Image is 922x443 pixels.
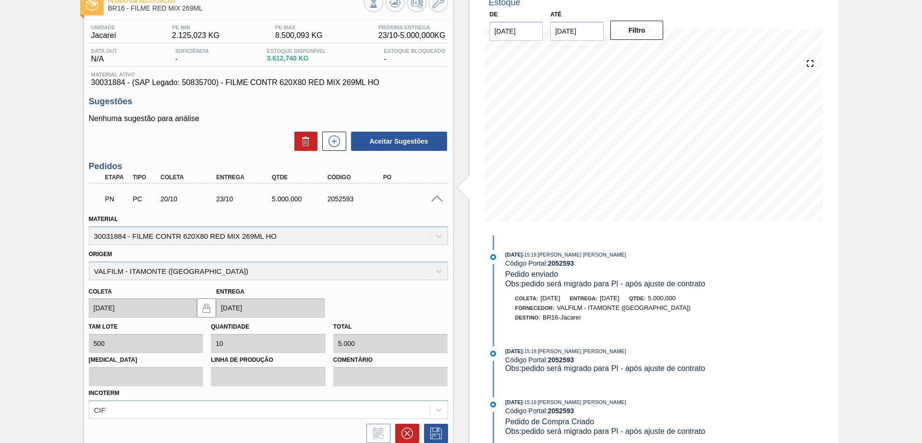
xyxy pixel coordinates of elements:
span: Obs: pedido será migrado para PI - após ajuste de contrato [505,280,705,288]
span: - 15:19 [523,400,536,405]
span: [DATE] [505,399,522,405]
span: 3.612,740 KG [267,55,326,62]
span: Fornecedor: [515,305,555,311]
span: Unidade [91,25,116,30]
label: [MEDICAL_DATA] [89,353,204,367]
label: Tam lote [89,323,118,330]
span: [DATE] [505,252,522,258]
span: 5.000,000 [648,295,676,302]
div: Código Portal: [505,259,733,267]
div: Nova sugestão [317,132,346,151]
span: BR16-Jacareí [543,314,581,321]
span: Material ativo [91,72,446,77]
div: Cancelar pedido [390,424,419,443]
span: Estoque Bloqueado [384,48,445,54]
span: Jacareí [91,31,116,40]
input: dd/mm/yyyy [89,298,197,318]
div: Pedido em Negociação [103,188,132,209]
span: Próxima Entrega [378,25,446,30]
label: De [490,11,498,18]
span: [DATE] [600,295,619,302]
span: Obs: pedido será migrado para PI - após ajuste de contrato [505,427,705,435]
span: Suficiência [175,48,209,54]
span: [DATE] [541,295,560,302]
span: Obs: pedido será migrado para PI - após ajuste de contrato [505,364,705,372]
div: Código [325,174,388,181]
div: - [381,48,448,63]
p: Nenhuma sugestão para análise [89,114,448,123]
span: BR16 - FILME RED MIX 269ML [108,5,364,12]
span: : [PERSON_NAME] [PERSON_NAME] [536,252,626,258]
div: Tipo [130,174,159,181]
div: Entrega [214,174,276,181]
span: : [PERSON_NAME] [PERSON_NAME] [536,399,626,405]
button: Aceitar Sugestões [351,132,447,151]
span: 2.125,023 KG [172,31,219,40]
label: Origem [89,251,112,258]
label: Comentário [333,353,448,367]
label: Quantidade [211,323,249,330]
div: Salvar Pedido [419,424,448,443]
div: 2052593 [325,195,388,203]
div: 5.000,000 [269,195,332,203]
img: atual [490,402,496,407]
p: PN [105,195,129,203]
img: atual [490,254,496,260]
div: Excluir Sugestões [290,132,317,151]
button: locked [197,298,216,318]
button: Filtro [610,21,664,40]
span: : [PERSON_NAME] [PERSON_NAME] [536,348,626,354]
span: Data out [91,48,118,54]
span: Entrega: [570,295,597,301]
div: Pedido de Compra [130,195,159,203]
span: Pedido de Compra Criado [505,418,594,426]
span: VALFILM - ITAMONTE ([GEOGRAPHIC_DATA]) [557,304,691,311]
div: Código Portal: [505,407,733,415]
div: Código Portal: [505,356,733,364]
label: Coleta [89,288,112,295]
label: Linha de Produção [211,353,326,367]
span: 8.500,093 KG [275,31,323,40]
span: Pedido enviado [505,270,558,278]
strong: 2052593 [548,407,574,415]
div: Coleta [158,174,220,181]
label: Incoterm [89,390,120,396]
div: Aceitar Sugestões [346,131,448,152]
div: 20/10/2025 [158,195,220,203]
h3: Pedidos [89,161,448,172]
div: 23/10/2025 [214,195,276,203]
h3: Sugestões [89,97,448,107]
div: - [173,48,211,63]
label: Material [89,216,118,222]
label: Até [550,11,561,18]
div: Etapa [103,174,132,181]
div: Qtde [269,174,332,181]
span: - 15:19 [523,252,536,258]
label: Entrega [216,288,244,295]
label: Total [333,323,352,330]
img: atual [490,351,496,357]
span: [DATE] [505,348,522,354]
input: dd/mm/yyyy [550,22,604,41]
span: - 15:19 [523,349,536,354]
span: Destino: [515,315,541,320]
input: dd/mm/yyyy [490,22,543,41]
span: Qtde: [629,295,645,301]
div: CIF [94,406,106,414]
img: locked [201,302,212,314]
input: dd/mm/yyyy [216,298,325,318]
strong: 2052593 [548,259,574,267]
span: Estoque Disponível [267,48,326,54]
span: PE MAX [275,25,323,30]
span: 30031884 - (SAP Legado: 50835700) - FILME CONTR 620X80 RED MIX 269ML HO [91,78,446,87]
div: PO [381,174,443,181]
span: Coleta: [515,295,538,301]
span: 23/10 - 5.000,000 KG [378,31,446,40]
div: Informar alteração no pedido [362,424,390,443]
span: PE MIN [172,25,219,30]
strong: 2052593 [548,356,574,364]
div: N/A [89,48,120,63]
